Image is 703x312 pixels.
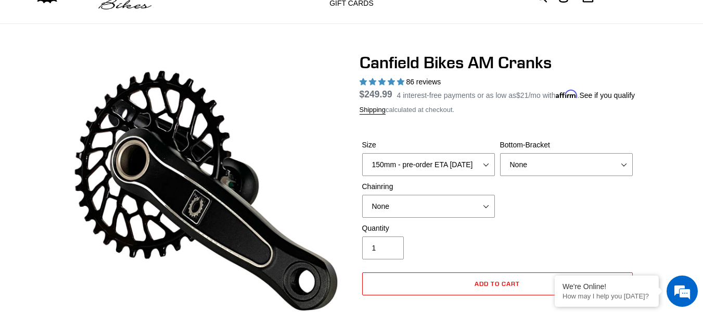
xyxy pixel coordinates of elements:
[362,181,495,192] label: Chainring
[360,78,406,86] span: 4.97 stars
[406,78,441,86] span: 86 reviews
[397,88,635,101] p: 4 interest-free payments or as low as /mo with .
[475,280,520,288] span: Add to cart
[556,90,578,98] span: Affirm
[563,292,651,300] p: How may I help you today?
[500,140,633,151] label: Bottom-Bracket
[360,53,635,72] h1: Canfield Bikes AM Cranks
[360,105,635,115] div: calculated at checkout.
[360,89,392,99] span: $249.99
[362,272,633,295] button: Add to cart
[563,282,651,291] div: We're Online!
[360,106,386,115] a: Shipping
[362,140,495,151] label: Size
[516,91,528,99] span: $21
[579,91,635,99] a: See if you qualify - Learn more about Affirm Financing (opens in modal)
[362,223,495,234] label: Quantity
